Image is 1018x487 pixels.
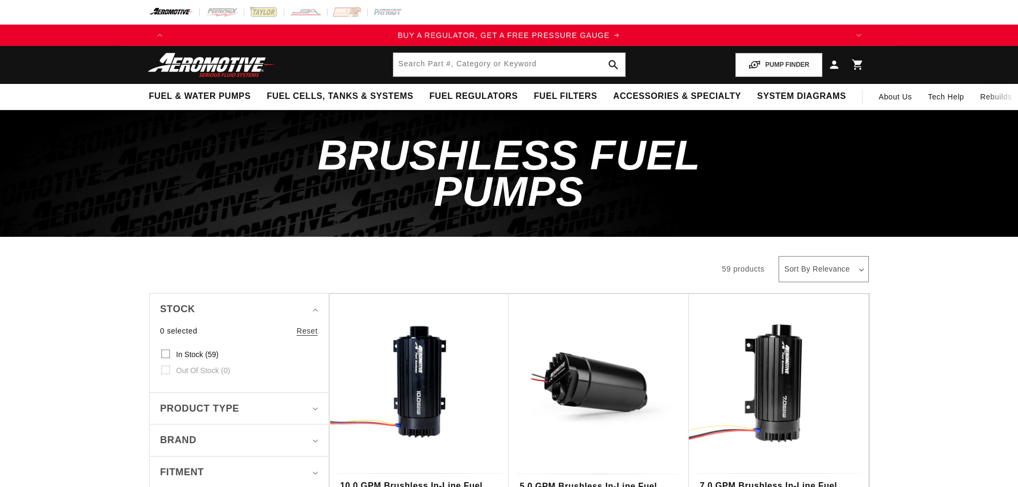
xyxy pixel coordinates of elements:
span: Fitment [160,465,204,480]
summary: Brand (0 selected) [160,424,318,456]
input: Search by Part Number, Category or Keyword [393,53,625,76]
span: 59 products [722,265,765,273]
a: About Us [871,84,920,110]
button: Translation missing: en.sections.announcements.next_announcement [848,25,869,46]
summary: Fuel Regulators [421,84,525,109]
span: Fuel Cells, Tanks & Systems [267,91,413,102]
span: System Diagrams [757,91,846,102]
span: Tech Help [928,91,965,103]
summary: Fuel Filters [526,84,605,109]
button: Translation missing: en.sections.announcements.previous_announcement [149,25,170,46]
summary: Tech Help [920,84,973,110]
summary: System Diagrams [749,84,854,109]
a: Reset [297,325,318,337]
div: 1 of 4 [170,29,848,41]
span: 0 selected [160,325,198,337]
span: Product type [160,401,239,416]
span: Fuel & Water Pumps [149,91,251,102]
summary: Fuel & Water Pumps [141,84,259,109]
summary: Fuel Cells, Tanks & Systems [259,84,421,109]
span: In stock (59) [176,350,219,359]
button: PUMP FINDER [735,53,822,77]
span: Fuel Regulators [429,91,517,102]
span: Fuel Filters [534,91,597,102]
span: Accessories & Specialty [613,91,741,102]
slideshow-component: Translation missing: en.sections.announcements.announcement_bar [122,25,896,46]
span: Brushless Fuel Pumps [317,132,700,215]
span: Brand [160,432,197,448]
span: Stock [160,302,196,317]
img: Aeromotive [145,52,278,78]
span: Rebuilds [980,91,1012,103]
a: BUY A REGULATOR, GET A FREE PRESSURE GAUGE [170,29,848,41]
summary: Product type (0 selected) [160,393,318,424]
span: About Us [879,92,912,101]
span: Out of stock (0) [176,366,230,375]
button: search button [602,53,625,76]
summary: Stock (0 selected) [160,293,318,325]
div: Announcement [170,29,848,41]
span: BUY A REGULATOR, GET A FREE PRESSURE GAUGE [398,31,610,40]
summary: Accessories & Specialty [605,84,749,109]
